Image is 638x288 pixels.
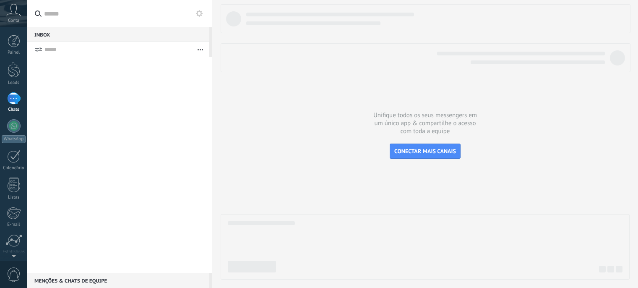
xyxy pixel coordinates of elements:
div: Menções & Chats de equipe [27,273,209,288]
div: Painel [2,50,26,55]
button: CONECTAR MAIS CANAIS [390,144,461,159]
div: Inbox [27,27,209,42]
div: WhatsApp [2,135,26,143]
div: Listas [2,195,26,200]
button: Mais [191,42,209,57]
div: Chats [2,107,26,113]
span: Conta [8,18,19,24]
div: E-mail [2,222,26,228]
span: CONECTAR MAIS CANAIS [394,147,456,155]
div: Leads [2,80,26,86]
div: Calendário [2,165,26,171]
